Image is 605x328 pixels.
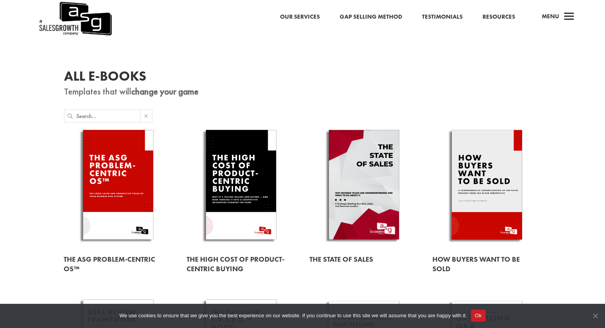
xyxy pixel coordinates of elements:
strong: change your game [131,85,198,97]
h1: All E-Books [64,69,541,87]
span: a [561,9,577,25]
p: Templates that will [64,87,541,96]
input: Search... [76,110,140,122]
a: Our Services [280,12,320,22]
a: Testimonials [422,12,463,22]
a: Gap Selling Method [340,12,402,22]
span: We use cookies to ensure that we give you the best experience on our website. If you continue to ... [119,312,467,320]
span: No [591,312,599,320]
button: Ok [471,310,486,322]
a: Resources [482,12,515,22]
span: Menu [542,12,559,20]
